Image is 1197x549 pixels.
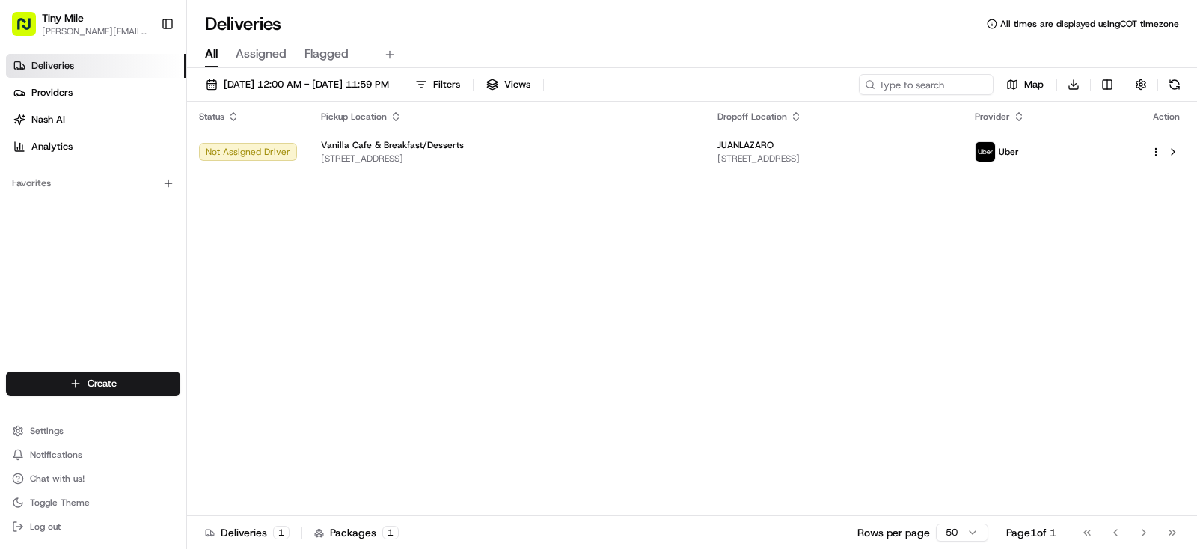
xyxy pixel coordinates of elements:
[480,74,537,95] button: Views
[88,377,117,390] span: Create
[1024,78,1044,91] span: Map
[224,78,389,91] span: [DATE] 12:00 AM - [DATE] 11:59 PM
[999,146,1019,158] span: Uber
[6,6,155,42] button: Tiny Mile[PERSON_NAME][EMAIL_ADDRESS]
[30,449,82,461] span: Notifications
[304,45,349,63] span: Flagged
[321,153,694,165] span: [STREET_ADDRESS]
[408,74,467,95] button: Filters
[382,526,399,539] div: 1
[433,78,460,91] span: Filters
[205,12,281,36] h1: Deliveries
[30,497,90,509] span: Toggle Theme
[6,516,180,537] button: Log out
[975,111,1010,123] span: Provider
[30,473,85,485] span: Chat with us!
[30,425,64,437] span: Settings
[6,492,180,513] button: Toggle Theme
[6,171,180,195] div: Favorites
[6,54,186,78] a: Deliveries
[42,10,84,25] button: Tiny Mile
[273,526,290,539] div: 1
[30,521,61,533] span: Log out
[504,78,530,91] span: Views
[205,45,218,63] span: All
[31,113,65,126] span: Nash AI
[6,468,180,489] button: Chat with us!
[717,139,774,151] span: JUANLAZARO
[6,81,186,105] a: Providers
[859,74,994,95] input: Type to search
[6,420,180,441] button: Settings
[31,59,74,73] span: Deliveries
[6,444,180,465] button: Notifications
[1151,111,1182,123] div: Action
[199,74,396,95] button: [DATE] 12:00 AM - [DATE] 11:59 PM
[314,525,399,540] div: Packages
[42,25,149,37] button: [PERSON_NAME][EMAIL_ADDRESS]
[717,153,951,165] span: [STREET_ADDRESS]
[976,142,995,162] img: uber-new-logo.jpeg
[321,111,387,123] span: Pickup Location
[999,74,1050,95] button: Map
[236,45,287,63] span: Assigned
[6,372,180,396] button: Create
[205,525,290,540] div: Deliveries
[199,111,224,123] span: Status
[321,139,464,151] span: Vanilla Cafe & Breakfast/Desserts
[1006,525,1056,540] div: Page 1 of 1
[6,108,186,132] a: Nash AI
[1000,18,1179,30] span: All times are displayed using COT timezone
[1164,74,1185,95] button: Refresh
[857,525,930,540] p: Rows per page
[717,111,787,123] span: Dropoff Location
[6,135,186,159] a: Analytics
[31,86,73,99] span: Providers
[31,140,73,153] span: Analytics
